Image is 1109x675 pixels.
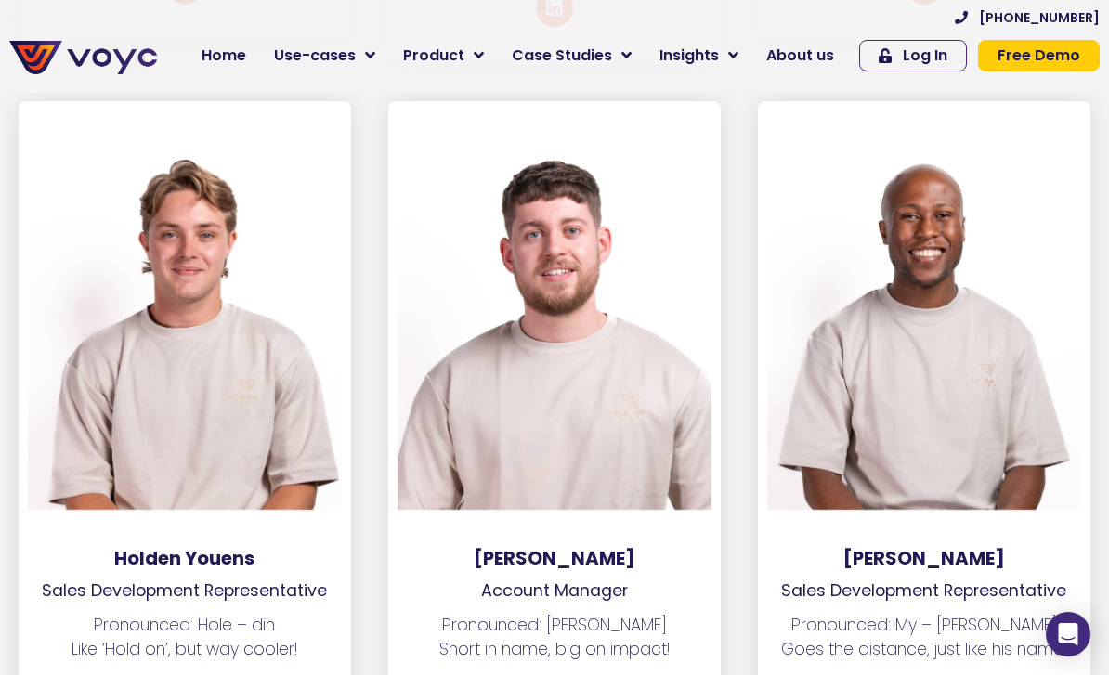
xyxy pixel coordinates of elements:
[19,613,351,662] p: Pronounced: Hole – din Like ‘Hold on’, but way cooler!
[758,578,1090,603] p: Sales Development Representative
[998,48,1080,63] span: Free Demo
[388,547,721,569] h3: [PERSON_NAME]
[403,45,464,67] span: Product
[512,45,612,67] span: Case Studies
[766,45,834,67] span: About us
[202,45,246,67] span: Home
[955,11,1100,24] a: [PHONE_NUMBER]
[903,48,947,63] span: Log In
[1046,612,1090,656] div: Open Intercom Messenger
[859,40,967,71] a: Log In
[389,37,498,74] a: Product
[388,578,721,603] p: Account Manager
[260,37,389,74] a: Use-cases
[978,40,1100,71] a: Free Demo
[758,613,1090,662] p: Pronounced: My – [PERSON_NAME] Goes the distance, just like his name!
[498,37,646,74] a: Case Studies
[19,547,351,569] h3: Holden Youens
[188,37,260,74] a: Home
[274,45,356,67] span: Use-cases
[659,45,719,67] span: Insights
[19,578,351,603] p: Sales Development Representative
[758,547,1090,569] h3: [PERSON_NAME]
[388,613,721,662] p: Pronounced: [PERSON_NAME] Short in name, big on impact!
[979,11,1100,24] span: [PHONE_NUMBER]
[752,37,848,74] a: About us
[9,41,157,74] img: voyc-full-logo
[646,37,752,74] a: Insights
